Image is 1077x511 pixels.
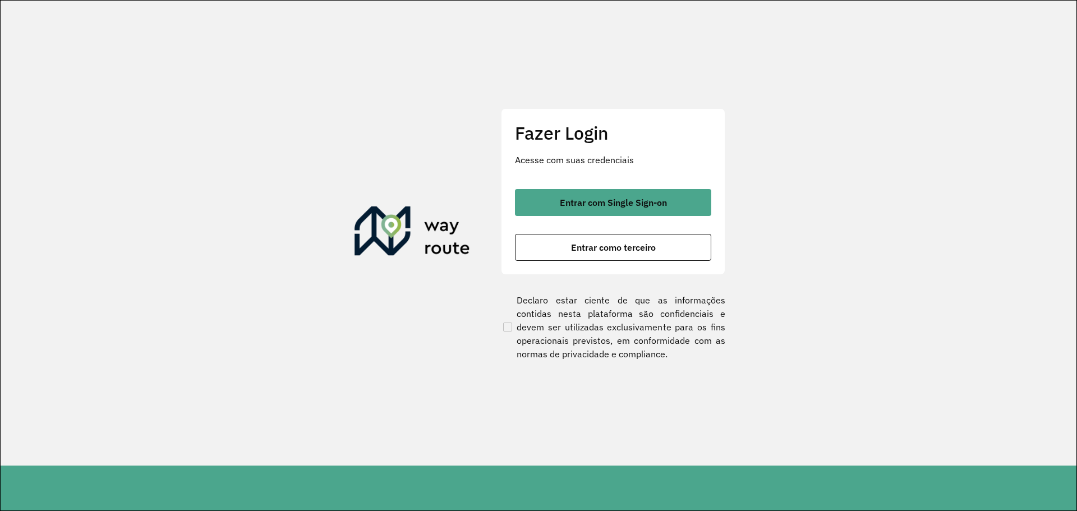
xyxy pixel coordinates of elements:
p: Acesse com suas credenciais [515,153,711,167]
span: Entrar como terceiro [571,243,656,252]
span: Entrar com Single Sign-on [560,198,667,207]
button: button [515,189,711,216]
label: Declaro estar ciente de que as informações contidas nesta plataforma são confidenciais e devem se... [501,293,725,361]
h2: Fazer Login [515,122,711,144]
img: Roteirizador AmbevTech [355,206,470,260]
button: button [515,234,711,261]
